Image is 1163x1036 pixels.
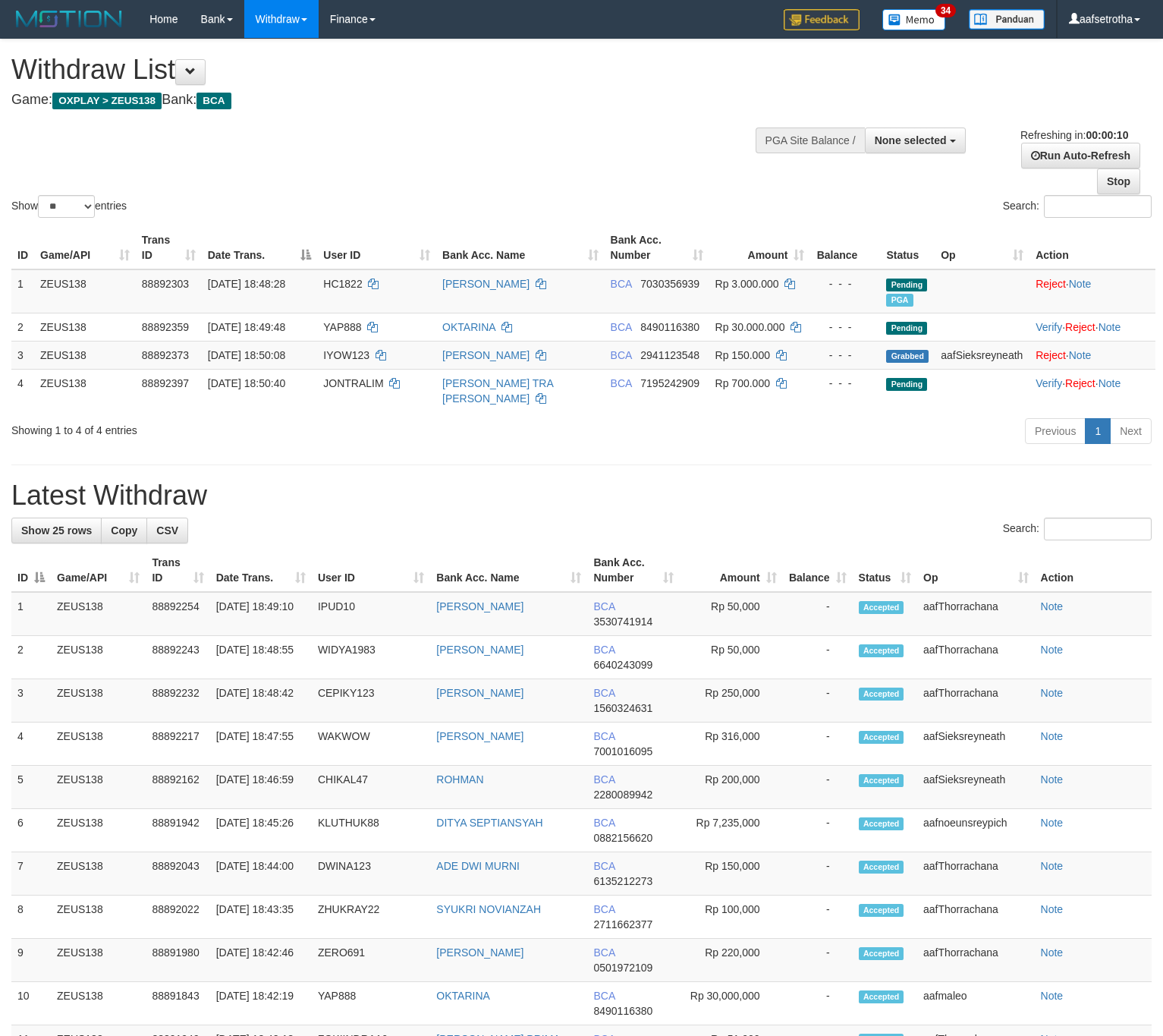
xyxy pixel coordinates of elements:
td: ZEUS138 [51,896,146,939]
td: [DATE] 18:44:00 [210,852,312,896]
td: [DATE] 18:48:55 [210,636,312,679]
img: MOTION_logo.png [11,8,127,30]
span: Accepted [859,817,904,830]
td: ZEUS138 [34,369,136,412]
span: Copy 0501972109 to clipboard [593,962,652,974]
th: Trans ID: activate to sort column ascending [146,549,209,592]
td: [DATE] 18:46:59 [210,766,312,809]
td: 4 [11,723,51,766]
th: User ID: activate to sort column ascending [317,226,436,269]
span: Pending [886,378,927,391]
a: Verify [1036,377,1062,389]
span: [DATE] 18:50:08 [208,349,285,361]
a: Stop [1097,168,1140,194]
div: - - - [816,376,874,391]
div: - - - [816,348,874,363]
td: [DATE] 18:42:46 [210,939,312,982]
span: Copy 0882156620 to clipboard [593,832,652,844]
a: Note [1041,687,1064,699]
td: CHIKAL47 [312,766,430,809]
th: Date Trans.: activate to sort column ascending [210,549,312,592]
span: BCA [611,278,632,290]
a: [PERSON_NAME] TRA [PERSON_NAME] [442,377,553,405]
td: [DATE] 18:43:35 [210,896,312,939]
span: BCA [593,730,615,742]
td: - [783,896,853,939]
td: YAP888 [312,982,430,1025]
span: HC1822 [323,278,362,290]
a: Note [1099,377,1121,389]
span: BCA [593,817,615,829]
td: Rp 50,000 [680,592,783,636]
span: Copy 7001016095 to clipboard [593,745,652,757]
span: BCA [196,93,231,109]
span: BCA [593,644,615,656]
span: Copy 2711662377 to clipboard [593,918,652,931]
span: Copy 7030356939 to clipboard [640,278,699,290]
span: BCA [593,600,615,612]
span: Copy 6135212273 to clipboard [593,875,652,887]
td: - [783,766,853,809]
a: Reject [1036,349,1066,361]
td: · [1029,341,1155,369]
div: - - - [816,276,874,291]
th: Op: activate to sort column ascending [917,549,1035,592]
a: Note [1041,860,1064,872]
input: Search: [1044,518,1152,540]
th: Amount: activate to sort column ascending [709,226,811,269]
th: Bank Acc. Number: activate to sort column ascending [605,226,709,269]
td: aafThorrachana [917,636,1035,679]
span: Show 25 rows [21,524,92,537]
a: Run Auto-Refresh [1021,143,1140,168]
img: panduan.png [969,9,1045,30]
span: OXPLAY > ZEUS138 [52,93,162,109]
td: 88891942 [146,809,209,852]
a: OKTARINA [436,990,490,1002]
span: Refreshing in: [1020,129,1128,141]
th: Bank Acc. Number: activate to sort column ascending [587,549,680,592]
td: Rp 100,000 [680,896,783,939]
span: 88892373 [142,349,189,361]
span: Copy 6640243099 to clipboard [593,659,652,671]
td: - [783,939,853,982]
td: 1 [11,592,51,636]
td: 88892162 [146,766,209,809]
th: User ID: activate to sort column ascending [312,549,430,592]
a: [PERSON_NAME] [436,946,523,959]
td: Rp 250,000 [680,679,783,723]
a: [PERSON_NAME] [436,644,523,656]
a: 1 [1085,418,1111,444]
td: 88892243 [146,636,209,679]
td: [DATE] 18:42:19 [210,982,312,1025]
td: Rp 150,000 [680,852,783,896]
td: ZEUS138 [51,939,146,982]
button: None selected [865,128,966,153]
td: aafSieksreyneath [917,766,1035,809]
span: BCA [593,946,615,959]
a: Note [1069,349,1092,361]
td: WAKWOW [312,723,430,766]
a: [PERSON_NAME] [436,687,523,699]
th: Amount: activate to sort column ascending [680,549,783,592]
a: Reject [1065,321,1095,333]
span: Copy 7195242909 to clipboard [640,377,699,389]
span: Marked by aafnoeunsreypich [886,294,913,307]
td: aafThorrachana [917,939,1035,982]
span: Copy 8490116380 to clipboard [640,321,699,333]
div: PGA Site Balance / [756,128,865,153]
span: JONTRALIM [323,377,383,389]
td: 88892022 [146,896,209,939]
a: Note [1069,278,1092,290]
td: · · [1029,369,1155,412]
td: 1 [11,269,34,313]
span: Copy [111,524,137,537]
td: ZEUS138 [51,852,146,896]
span: Accepted [859,861,904,874]
span: BCA [593,903,615,915]
td: 4 [11,369,34,412]
a: Note [1041,644,1064,656]
span: Accepted [859,731,904,744]
span: [DATE] 18:49:48 [208,321,285,333]
span: IYOW123 [323,349,369,361]
td: ZEUS138 [51,766,146,809]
